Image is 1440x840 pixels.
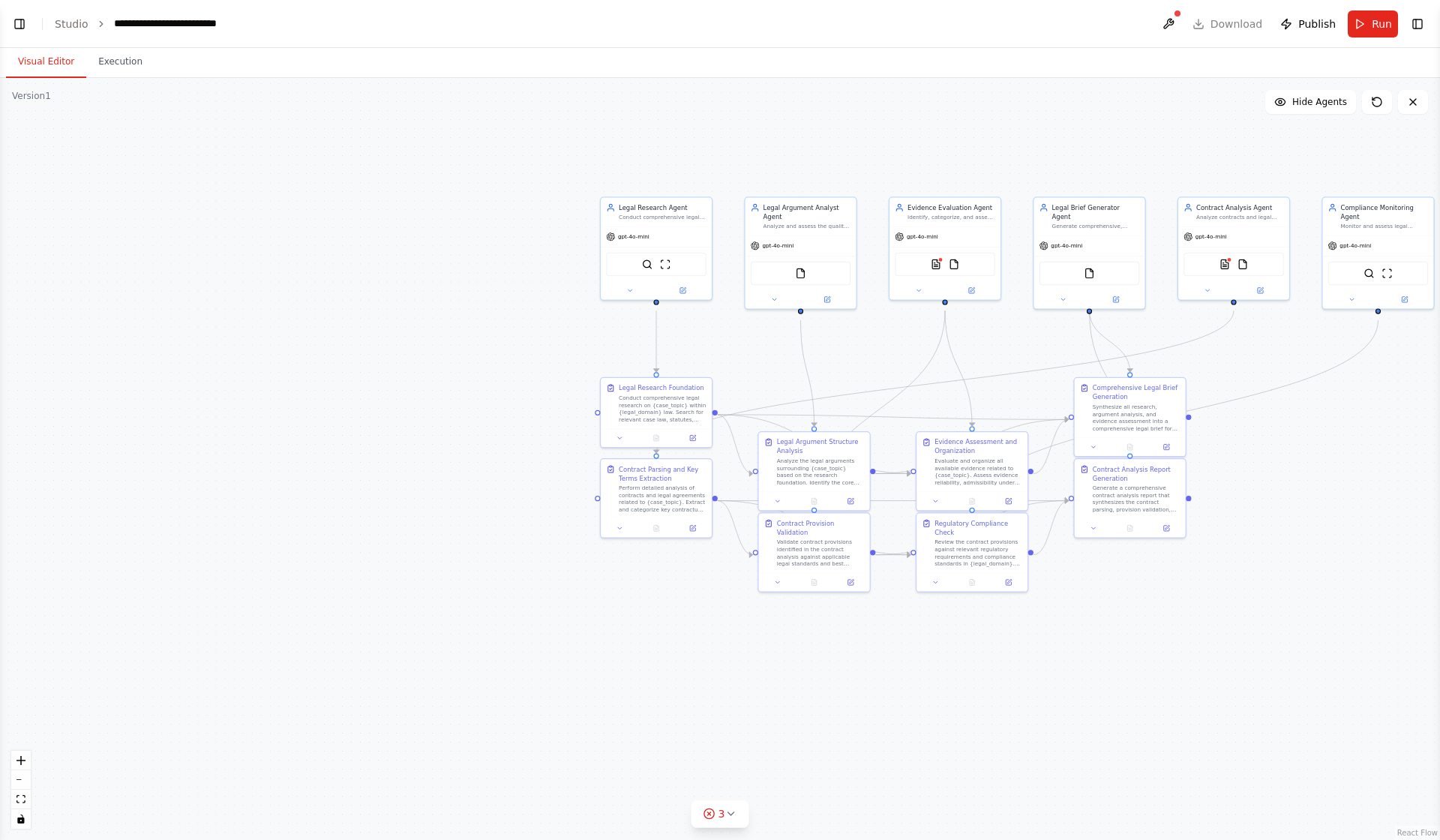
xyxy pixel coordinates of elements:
span: gpt-4o-mini [618,233,649,241]
span: 3 [718,806,725,821]
div: Contract Analysis AgentAnalyze contracts and legal agreements related to {case_topic}, identifyin... [1177,196,1290,300]
div: Contract Analysis Agent [1196,203,1284,212]
button: fit view [11,790,31,809]
img: FileReadTool [949,259,959,269]
button: Open in side panel [835,496,865,506]
button: Execution [86,46,154,78]
nav: breadcrumb [55,16,265,31]
img: SerperDevTool [1363,268,1374,278]
div: Analyze and assess the quality, validity, and strength of legal arguments related to {case_topic}... [763,223,851,230]
span: Run [1372,16,1392,31]
img: PDFSearchTool [931,259,941,269]
div: Legal Research Agent [619,203,706,212]
g: Edge from 9276a603-5bc4-4b84-8939-62818f9725ac to 32c363e6-6aaa-4294-80c5-aefefc4e2895 [652,310,661,372]
button: zoom out [11,770,31,790]
button: Open in side panel [946,285,997,295]
button: No output available [637,523,676,533]
img: PDFSearchTool [1219,259,1230,269]
div: Validate contract provisions identified in the contract analysis against applicable legal standar... [777,538,865,567]
div: Analyze the legal arguments surrounding {case_topic} based on the research foundation. Identify t... [777,457,865,486]
button: Show left sidebar [9,13,30,34]
div: Legal Research AgentConduct comprehensive legal research on {case_topic}, analyzing relevant case... [600,196,712,300]
span: gpt-4o-mini [762,242,793,250]
button: Open in side panel [677,433,708,443]
button: No output available [953,496,991,506]
div: Contract Provision ValidationValidate contract provisions identified in the contract analysis aga... [757,512,870,592]
div: Legal Research FoundationConduct comprehensive legal research on {case_topic} within {legal_domai... [600,377,712,448]
button: Open in side panel [657,285,708,295]
g: Edge from 99d226d9-b6de-4248-8d31-2096285643ac to 75991159-2bab-4df3-9b05-a44905110a00 [875,496,1068,559]
button: Run [1348,10,1398,37]
div: Compliance Monitoring Agent [1341,203,1429,221]
div: Evaluate and organize all available evidence related to {case_topic}. Assess evidence reliability... [934,457,1022,486]
div: Evidence Evaluation Agent [907,203,995,212]
button: Open in side panel [677,523,708,533]
button: Show right sidebar [1407,13,1428,34]
div: Regulatory Compliance CheckReview the contract provisions against relevant regulatory requirement... [916,512,1028,592]
a: Studio [55,18,88,30]
button: No output available [1111,442,1149,452]
div: Contract Analysis Report Generation [1093,465,1180,483]
div: Synthesize all research, argument analysis, and evidence assessment into a comprehensive legal br... [1093,403,1180,432]
g: Edge from 9cd67fd2-3b19-4509-85b6-efd87651aff5 to 75991159-2bab-4df3-9b05-a44905110a00 [1084,310,1134,453]
button: No output available [795,577,833,587]
div: Conduct comprehensive legal research on {case_topic} within {legal_domain} law. Search for releva... [619,394,706,423]
button: zoom in [11,751,31,770]
g: Edge from 9cd67fd2-3b19-4509-85b6-efd87651aff5 to edf29a43-9a6f-46d6-a895-033e80ec451c [1084,310,1134,372]
img: ScrapeWebsiteTool [1381,268,1392,278]
span: gpt-4o-mini [907,233,938,241]
div: Contract Provision Validation [777,519,865,537]
button: Open in side panel [1379,294,1430,304]
span: gpt-4o-mini [1051,242,1082,250]
g: Edge from ecb40538-1e55-44c2-bf4b-baa02ac9dce7 to edf29a43-9a6f-46d6-a895-033e80ec451c [875,415,1068,478]
g: Edge from ecb40538-1e55-44c2-bf4b-baa02ac9dce7 to 8b3687aa-4fdb-4850-badc-5b16cfe8bf4f [875,469,910,478]
div: Version 1 [12,90,51,102]
button: Open in side panel [1151,523,1182,533]
button: Hide Agents [1265,90,1356,114]
div: Legal Argument Analyst Agent [763,203,851,221]
button: No output available [637,433,676,443]
div: Legal Argument Structure Analysis [777,437,865,455]
div: Perform detailed analysis of contracts and legal agreements related to {case_topic}. Extract and ... [619,484,706,513]
button: toggle interactivity [11,809,31,829]
div: Legal Brief Generator AgentGenerate comprehensive, persuasive legal briefs, motions, and argument... [1033,196,1145,309]
div: Contract Parsing and Key Terms ExtractionPerform detailed analysis of contracts and legal agreeme... [600,458,712,538]
g: Edge from 65cbac30-55d3-498c-a197-fa8ceaeccb07 to 75991159-2bab-4df3-9b05-a44905110a00 [1033,496,1069,559]
g: Edge from 53e8afe9-5228-4ba3-ad60-014b84a0d01f to 99d226d9-b6de-4248-8d31-2096285643ac [718,496,753,559]
div: Identify, categorize, and assess legal evidence supporting {case_topic}. Evaluate evidence reliab... [907,214,995,221]
div: Review the contract provisions against relevant regulatory requirements and compliance standards ... [934,538,1022,567]
span: gpt-4o-mini [1195,233,1227,241]
div: Evidence Assessment and Organization [934,437,1022,455]
img: ScrapeWebsiteTool [660,259,670,269]
img: FileReadTool [795,268,805,278]
div: Regulatory Compliance Check [934,519,1022,537]
button: Visual Editor [6,46,86,78]
button: Open in side panel [1090,294,1141,304]
div: Compliance Monitoring AgentMonitor and assess legal compliance requirements for {case_topic} acro... [1321,196,1434,309]
img: SerperDevTool [642,259,652,269]
button: Open in side panel [993,577,1024,587]
div: Monitor and assess legal compliance requirements for {case_topic} across relevant regulations and... [1341,223,1429,230]
button: Open in side panel [802,294,853,304]
div: Legal Research Foundation [619,383,704,392]
div: Evidence Assessment and OrganizationEvaluate and organize all available evidence related to {case... [916,431,1028,511]
div: Contract Analysis Report GenerationGenerate a comprehensive contract analysis report that synthes... [1073,458,1186,538]
a: React Flow attribution [1397,829,1438,837]
div: Comprehensive Legal Brief GenerationSynthesize all research, argument analysis, and evidence asse... [1073,377,1186,457]
div: Analyze contracts and legal agreements related to {case_topic}, identifying key terms, obligation... [1196,214,1284,221]
img: FileReadTool [1237,259,1248,269]
div: Evidence Evaluation AgentIdentify, categorize, and assess legal evidence supporting {case_topic}.... [889,196,1001,300]
div: Conduct comprehensive legal research on {case_topic}, analyzing relevant case law, statutes, and ... [619,214,706,221]
g: Edge from 99d226d9-b6de-4248-8d31-2096285643ac to 65cbac30-55d3-498c-a197-fa8ceaeccb07 [875,550,910,559]
button: Open in side panel [1151,442,1182,452]
span: Publish [1298,16,1336,31]
g: Edge from 8b3687aa-4fdb-4850-badc-5b16cfe8bf4f to edf29a43-9a6f-46d6-a895-033e80ec451c [1033,415,1069,478]
g: Edge from 32c363e6-6aaa-4294-80c5-aefefc4e2895 to edf29a43-9a6f-46d6-a895-033e80ec451c [718,410,1069,424]
button: Open in side panel [1234,285,1285,295]
g: Edge from ccf9a63b-38c1-4fc1-b264-828eca110cfe to 53e8afe9-5228-4ba3-ad60-014b84a0d01f [652,310,1238,453]
div: Generate a comprehensive contract analysis report that synthesizes the contract parsing, provisio... [1093,484,1180,513]
g: Edge from 8418b044-6a8c-4143-97ae-7d4d87b971c7 to ecb40538-1e55-44c2-bf4b-baa02ac9dce7 [796,320,819,427]
g: Edge from e96315e3-f3a2-4179-81ed-dff885b119bc to 65cbac30-55d3-498c-a197-fa8ceaeccb07 [967,320,1382,508]
button: Publish [1274,10,1342,37]
div: Legal Argument Structure AnalysisAnalyze the legal arguments surrounding {case_topic} based on th... [757,431,870,511]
